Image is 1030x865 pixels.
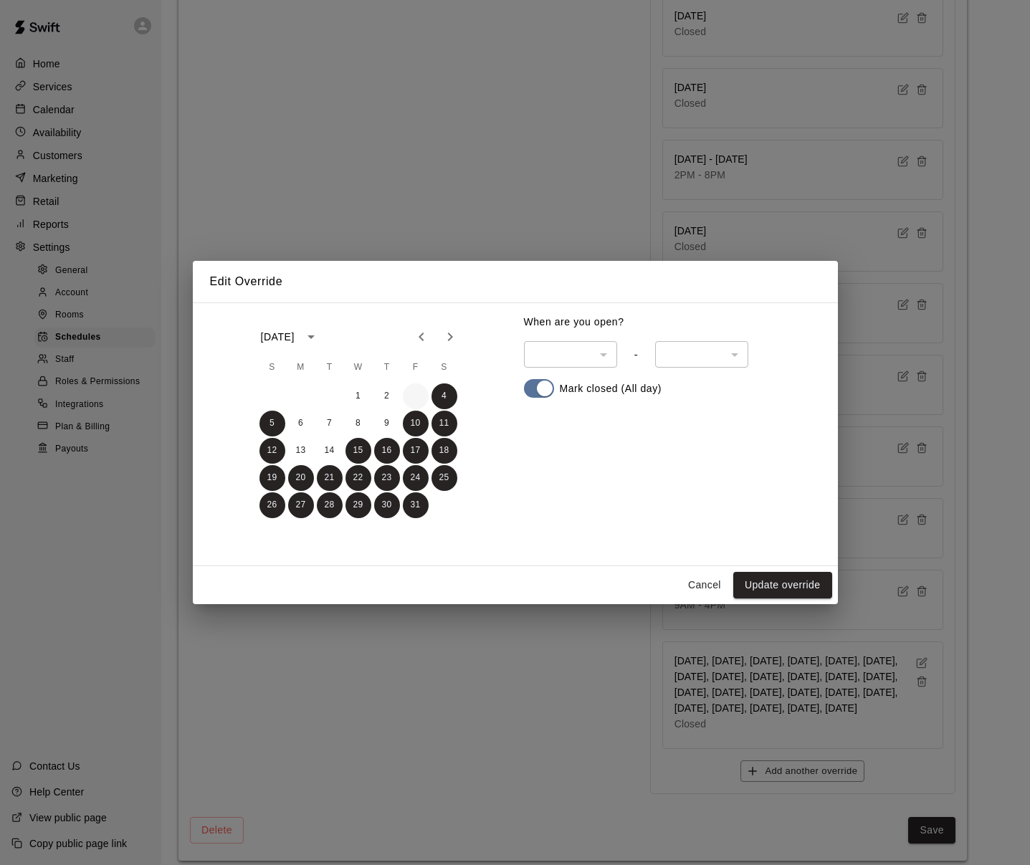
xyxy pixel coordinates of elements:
[193,261,838,302] h2: Edit Override
[431,465,457,491] button: 25
[317,411,343,436] button: 7
[733,572,832,598] button: Update override
[345,465,371,491] button: 22
[403,353,429,382] span: Friday
[634,348,638,361] div: -
[682,572,728,598] button: Cancel
[403,411,429,436] button: 10
[436,322,464,351] button: Next month
[288,353,314,382] span: Monday
[403,438,429,464] button: 17
[403,465,429,491] button: 24
[299,325,323,349] button: calendar view is open, switch to year view
[407,322,436,351] button: Previous month
[345,492,371,518] button: 29
[431,353,457,382] span: Saturday
[560,381,662,396] p: Mark closed (All day)
[431,411,457,436] button: 11
[374,465,400,491] button: 23
[259,411,285,436] button: 5
[261,330,295,345] div: [DATE]
[317,438,343,464] button: 14
[288,492,314,518] button: 27
[288,465,314,491] button: 20
[345,353,371,382] span: Wednesday
[288,438,314,464] button: 13
[374,383,400,409] button: 2
[345,383,371,409] button: 1
[374,411,400,436] button: 9
[374,492,400,518] button: 30
[431,383,457,409] button: 4
[317,353,343,382] span: Tuesday
[259,492,285,518] button: 26
[345,438,371,464] button: 15
[431,438,457,464] button: 18
[374,353,400,382] span: Thursday
[524,315,821,330] p: When are you open?
[317,492,343,518] button: 28
[259,353,285,382] span: Sunday
[403,383,429,409] button: 3
[317,465,343,491] button: 21
[259,438,285,464] button: 12
[288,411,314,436] button: 6
[345,411,371,436] button: 8
[403,492,429,518] button: 31
[259,465,285,491] button: 19
[374,438,400,464] button: 16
